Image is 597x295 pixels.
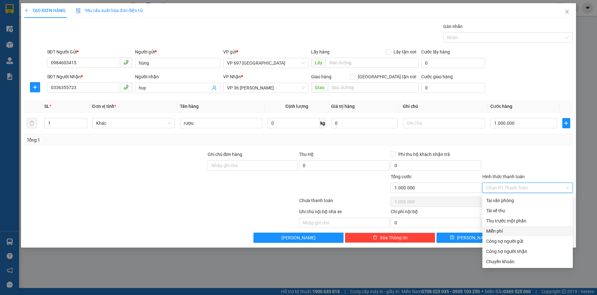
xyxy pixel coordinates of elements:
span: phone [124,85,129,90]
div: Người nhận [135,73,221,80]
span: save [450,235,454,240]
th: Ghi chú [400,100,488,113]
label: Hình thức thanh toán [482,174,525,179]
label: Cước giao hàng [421,74,453,79]
span: TẠO ĐƠN HÀNG [24,8,66,13]
input: Cước giao hàng [421,83,485,93]
div: Cước gửi hàng sẽ được ghi vào công nợ của người gửi [482,236,573,246]
input: Ghi chú đơn hàng [208,160,298,171]
label: Ghi chú đơn hàng [208,152,243,157]
div: Tài xế thu [486,207,569,214]
span: Yêu cầu xuất hóa đơn điện tử [76,8,143,13]
span: Lấy tận nơi [391,48,419,55]
span: phone [124,60,129,65]
span: plus [24,8,29,13]
div: Tại văn phòng [486,197,569,204]
div: SĐT Người Gửi [47,48,133,55]
span: Cước hàng [490,104,512,109]
span: user-add [212,85,217,90]
div: Ghi chú nội bộ nhà xe [299,208,389,218]
div: Thu trước một phần [486,217,569,224]
span: Lấy hàng [311,49,330,54]
span: Đơn vị tính [92,104,116,109]
label: Cước lấy hàng [421,49,450,54]
span: Tên hàng [180,104,199,109]
input: Dọc đường [328,82,419,93]
div: VP gửi [223,48,309,55]
div: Công nợ người nhận [486,248,569,255]
input: Dọc đường [326,58,419,68]
input: Nhập ghi chú [299,218,389,228]
button: delete [27,118,37,128]
span: delete [373,235,377,240]
label: Gán nhãn [443,24,463,29]
button: plus [562,118,571,128]
span: VP 36 Hồng Tiến [227,83,305,93]
div: Tổng: 1 [27,137,231,144]
div: Cước gửi hàng sẽ được ghi vào công nợ của người nhận [482,246,573,256]
span: Giao hàng [311,74,331,79]
div: Chuyển khoản [486,258,569,265]
span: VP Nhận [223,74,241,79]
input: VD: Bàn, Ghế [180,118,262,128]
span: Xóa Thông tin [380,234,408,241]
button: Close [558,3,576,21]
div: Chưa thanh toán [299,197,390,208]
span: Lấy [311,58,326,68]
div: Công nợ người gửi [486,238,569,245]
span: Giao [311,82,328,93]
span: plus [563,121,570,126]
span: Giá trị hàng [331,104,355,109]
span: plus [30,85,40,90]
button: plus [30,82,40,92]
button: [PERSON_NAME] [253,233,344,243]
input: Ghi Chú [403,118,485,128]
span: Định lượng [285,104,308,109]
img: icon [76,8,81,13]
span: Tổng cước [391,174,412,179]
span: Phí thu hộ khách nhận trả [396,151,452,158]
input: 0 [331,118,398,128]
div: Người gửi [135,48,221,55]
span: [PERSON_NAME] [281,234,316,241]
span: [PERSON_NAME] [457,234,491,241]
span: kg [320,118,326,128]
div: SĐT Người Nhận [47,73,133,80]
span: Thu Hộ [299,152,314,157]
div: Miễn phí [486,228,569,235]
span: [GEOGRAPHIC_DATA] tận nơi [355,73,419,80]
button: save[PERSON_NAME] [437,233,504,243]
span: VP 697 Điện Biên Phủ [227,58,305,68]
input: Cước lấy hàng [421,58,485,68]
div: Chi phí nội bộ [391,208,481,218]
span: Khác [96,118,171,128]
span: close [565,9,570,14]
span: SL [44,104,49,109]
button: deleteXóa Thông tin [345,233,435,243]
